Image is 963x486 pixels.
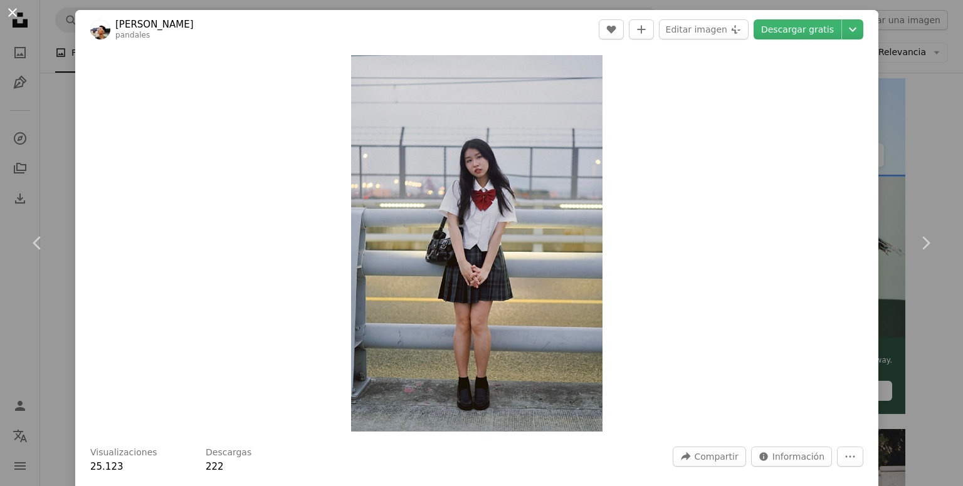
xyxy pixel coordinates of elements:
[90,19,110,39] img: Ve al perfil de Frank Ching
[206,447,251,459] h3: Descargas
[754,19,841,39] a: Descargar gratis
[772,447,824,466] span: Información
[206,461,224,472] span: 222
[115,18,194,31] a: [PERSON_NAME]
[115,31,150,39] a: pandales
[673,447,745,467] button: Compartir esta imagen
[751,447,832,467] button: Estadísticas sobre esta imagen
[90,461,124,472] span: 25.123
[694,447,738,466] span: Compartir
[629,19,654,39] button: Añade a la colección
[842,19,863,39] button: Elegir el tamaño de descarga
[351,55,603,432] img: Una chica con falda y pajarita parada en un puente
[351,55,603,432] button: Ampliar en esta imagen
[659,19,749,39] button: Editar imagen
[888,183,963,303] a: Siguiente
[837,447,863,467] button: Más acciones
[90,447,157,459] h3: Visualizaciones
[599,19,624,39] button: Me gusta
